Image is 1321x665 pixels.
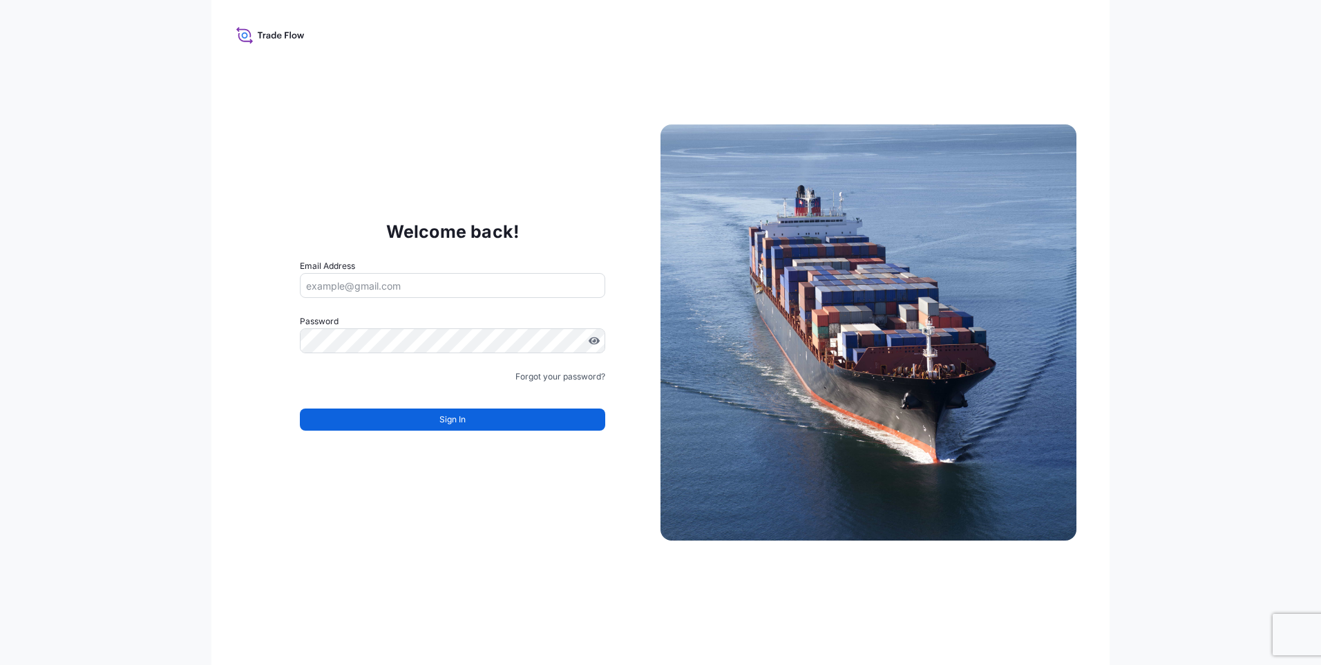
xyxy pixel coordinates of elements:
[300,409,605,431] button: Sign In
[300,273,605,298] input: example@gmail.com
[300,315,605,328] label: Password
[386,221,520,243] p: Welcome back!
[515,370,605,384] a: Forgot your password?
[439,413,466,427] span: Sign In
[660,124,1076,541] img: Ship illustration
[589,335,600,346] button: Show password
[300,259,355,273] label: Email Address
